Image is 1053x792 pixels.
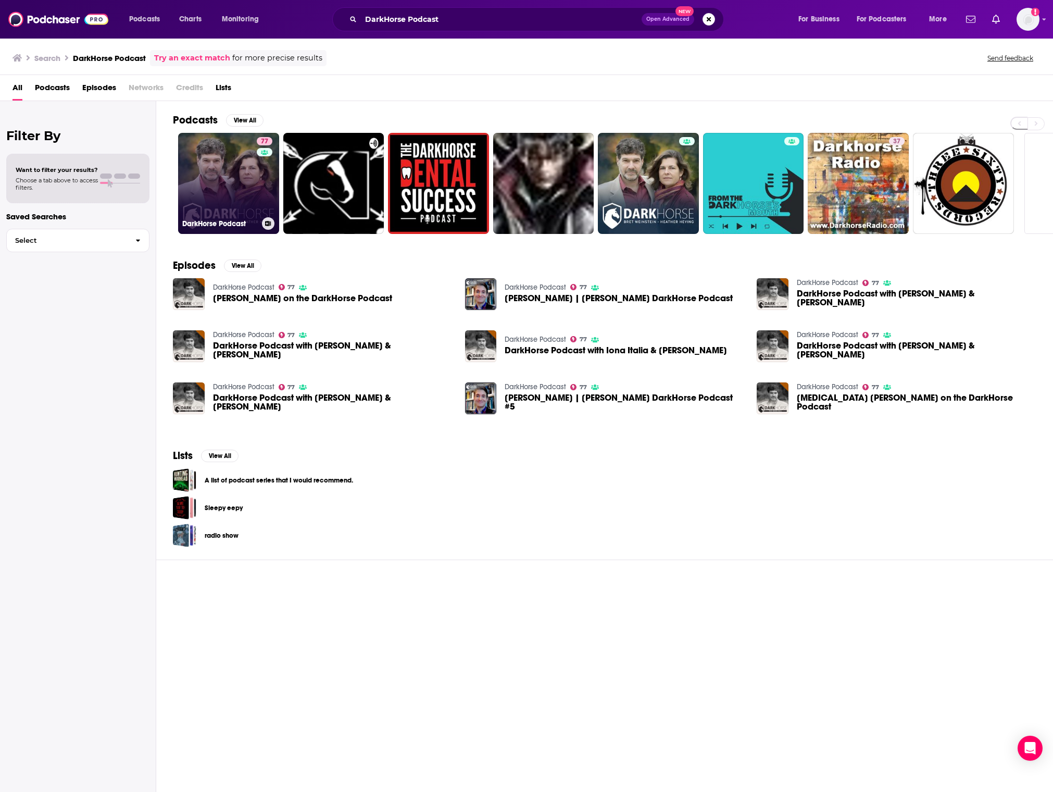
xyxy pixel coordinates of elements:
span: Monitoring [222,12,259,27]
span: DarkHorse Podcast with [PERSON_NAME] & [PERSON_NAME] [213,393,453,411]
a: 37 [808,133,909,234]
span: Podcasts [129,12,160,27]
span: [PERSON_NAME] on the DarkHorse Podcast [213,294,392,303]
a: 77 [279,332,295,338]
span: [PERSON_NAME] | [PERSON_NAME] DarkHorse Podcast [505,294,733,303]
svg: Add a profile image [1031,8,1039,16]
span: 77 [580,385,587,390]
a: Bjorn Lomborg on the DarkHorse Podcast [173,278,205,310]
span: 77 [580,337,587,342]
a: DarkHorse Podcast [213,382,274,391]
a: Creon Levit on the DarkHorse Podcast [797,393,1036,411]
span: 77 [872,385,879,390]
a: A list of podcast series that I would recommend. [205,475,353,486]
a: DarkHorse Podcast with Irshad Manji & Bret Weinstein [797,341,1036,359]
a: Douglas Murray | Bret Weinstein's DarkHorse Podcast [505,294,733,303]
a: 77DarkHorse Podcast [178,133,279,234]
button: Select [6,229,149,252]
a: Bjorn Lomborg on the DarkHorse Podcast [213,294,392,303]
span: 77 [287,333,295,338]
a: 77 [570,384,587,390]
input: Search podcasts, credits, & more... [361,11,642,28]
a: Douglas Murray | Bret Weinstein's DarkHorse Podcast #5 [505,393,744,411]
span: 77 [287,285,295,290]
span: 37 [893,137,900,147]
img: Douglas Murray | Bret Weinstein's DarkHorse Podcast #5 [465,382,497,414]
div: Open Intercom Messenger [1018,736,1043,761]
a: DarkHorse Podcast with Brittany King & Bret Weinstein [213,341,453,359]
img: DarkHorse Podcast with Iona Italia & Bret Weinstein [465,330,497,362]
h2: Lists [173,449,193,462]
span: Lists [216,79,231,101]
span: A list of podcast series that I would recommend. [173,468,196,492]
a: 77 [862,332,879,338]
button: Show profile menu [1017,8,1039,31]
a: Sleepy eepy [205,502,243,514]
a: All [12,79,22,101]
a: 77 [279,384,295,390]
img: DarkHorse Podcast with Tess Lawrie & Bret Weinstein [757,278,788,310]
a: Podcasts [35,79,70,101]
a: Sleepy eepy [173,496,196,519]
p: Saved Searches [6,212,149,221]
a: Podchaser - Follow, Share and Rate Podcasts [8,9,108,29]
span: Episodes [82,79,116,101]
button: View All [201,450,239,462]
span: New [675,6,694,16]
a: Charts [172,11,208,28]
img: DarkHorse Podcast with Brittany King & Bret Weinstein [173,330,205,362]
h3: DarkHorse Podcast [182,219,258,228]
a: DarkHorse Podcast with Daniel Schmachtenberger & Bret Weinstein [213,393,453,411]
span: Select [7,237,127,244]
a: 77 [862,384,879,390]
a: 77 [570,284,587,290]
span: DarkHorse Podcast with [PERSON_NAME] & [PERSON_NAME] [797,341,1036,359]
a: DarkHorse Podcast [213,330,274,339]
h3: Search [34,53,60,63]
span: DarkHorse Podcast with Iona Italia & [PERSON_NAME] [505,346,727,355]
a: radio show [205,530,239,541]
span: 77 [580,285,587,290]
a: 37 [889,137,905,145]
a: DarkHorse Podcast with Iona Italia & Bret Weinstein [505,346,727,355]
a: Show notifications dropdown [988,10,1004,28]
h2: Filter By [6,128,149,143]
span: More [929,12,947,27]
span: 77 [287,385,295,390]
a: EpisodesView All [173,259,261,272]
a: DarkHorse Podcast with Tess Lawrie & Bret Weinstein [797,289,1036,307]
button: Open AdvancedNew [642,13,694,26]
button: open menu [850,11,922,28]
button: open menu [215,11,272,28]
button: open menu [122,11,173,28]
a: 77 [257,137,272,145]
img: Douglas Murray | Bret Weinstein's DarkHorse Podcast [465,278,497,310]
span: for more precise results [232,52,322,64]
span: Credits [176,79,203,101]
h3: DarkHorse Podcast [73,53,146,63]
a: DarkHorse Podcast [505,382,566,391]
span: [MEDICAL_DATA] [PERSON_NAME] on the DarkHorse Podcast [797,393,1036,411]
a: DarkHorse Podcast [797,382,858,391]
a: DarkHorse Podcast [213,283,274,292]
a: DarkHorse Podcast [797,330,858,339]
span: DarkHorse Podcast with [PERSON_NAME] & [PERSON_NAME] [213,341,453,359]
img: DarkHorse Podcast with Daniel Schmachtenberger & Bret Weinstein [173,382,205,414]
img: DarkHorse Podcast with Irshad Manji & Bret Weinstein [757,330,788,362]
span: Want to filter your results? [16,166,98,174]
button: open menu [791,11,853,28]
img: Creon Levit on the DarkHorse Podcast [757,382,788,414]
a: Show notifications dropdown [962,10,980,28]
span: For Podcasters [857,12,907,27]
a: PodcastsView All [173,114,264,127]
